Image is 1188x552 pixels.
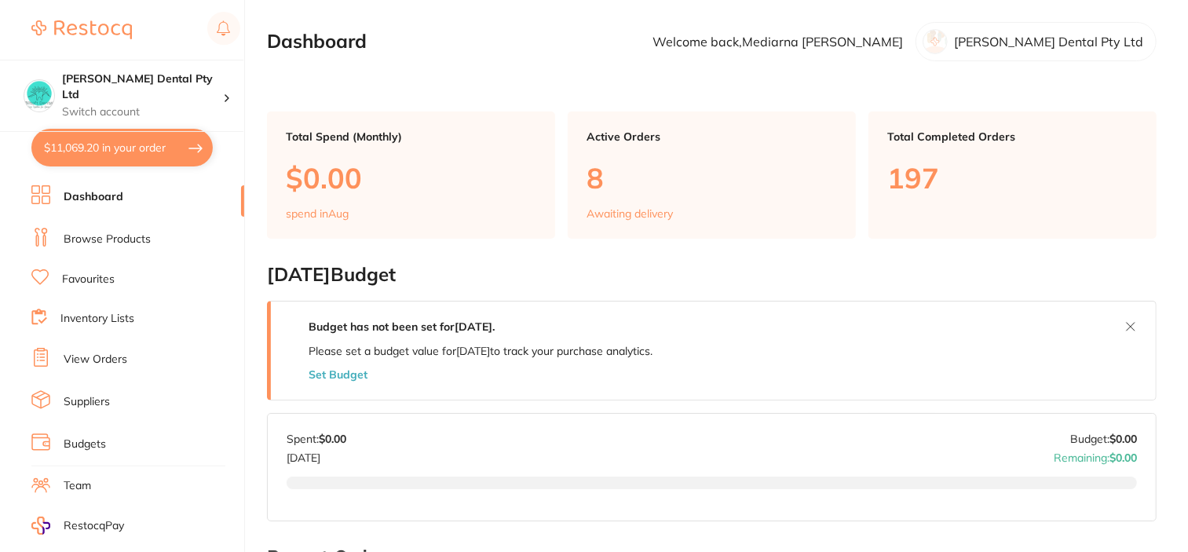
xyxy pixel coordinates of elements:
[309,368,367,381] button: Set Budget
[64,232,151,247] a: Browse Products
[24,80,54,110] img: Biltoft Dental Pty Ltd
[60,311,134,327] a: Inventory Lists
[287,445,346,464] p: [DATE]
[64,352,127,367] a: View Orders
[31,20,132,39] img: Restocq Logo
[31,129,213,166] button: $11,069.20 in your order
[267,31,367,53] h2: Dashboard
[64,518,124,534] span: RestocqPay
[287,433,346,445] p: Spent:
[309,320,495,334] strong: Budget has not been set for [DATE] .
[62,272,115,287] a: Favourites
[887,162,1138,194] p: 197
[568,111,856,239] a: Active Orders8Awaiting delivery
[267,264,1157,286] h2: [DATE] Budget
[868,111,1157,239] a: Total Completed Orders197
[64,478,91,494] a: Team
[286,130,536,143] p: Total Spend (Monthly)
[1109,451,1137,465] strong: $0.00
[1070,433,1137,445] p: Budget:
[64,437,106,452] a: Budgets
[31,517,124,535] a: RestocqPay
[1109,432,1137,446] strong: $0.00
[267,111,555,239] a: Total Spend (Monthly)$0.00spend inAug
[887,130,1138,143] p: Total Completed Orders
[286,162,536,194] p: $0.00
[286,207,349,220] p: spend in Aug
[319,432,346,446] strong: $0.00
[64,189,123,205] a: Dashboard
[1054,445,1137,464] p: Remaining:
[587,130,837,143] p: Active Orders
[587,162,837,194] p: 8
[652,35,903,49] p: Welcome back, Mediarna [PERSON_NAME]
[63,71,223,102] h4: Biltoft Dental Pty Ltd
[31,12,132,48] a: Restocq Logo
[587,207,673,220] p: Awaiting delivery
[954,35,1143,49] p: [PERSON_NAME] Dental Pty Ltd
[31,517,50,535] img: RestocqPay
[309,345,652,357] p: Please set a budget value for [DATE] to track your purchase analytics.
[64,394,110,410] a: Suppliers
[63,104,223,120] p: Switch account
